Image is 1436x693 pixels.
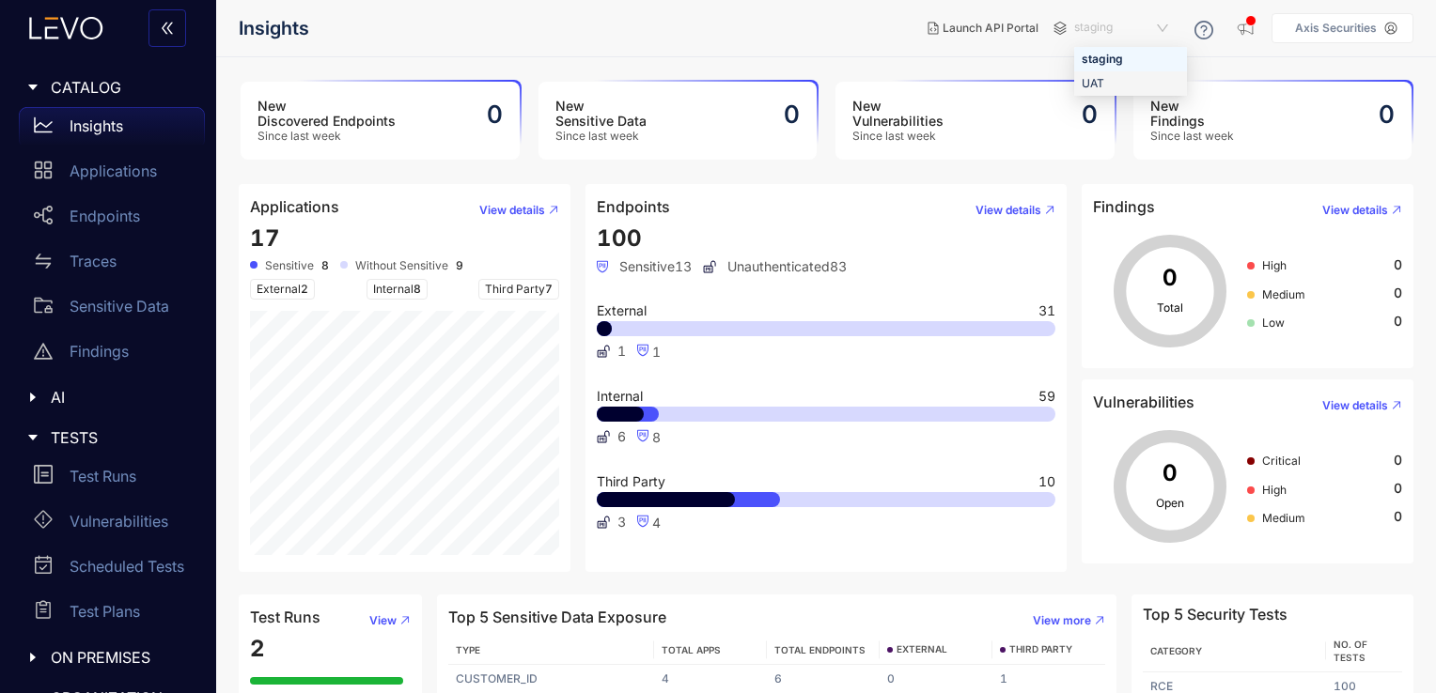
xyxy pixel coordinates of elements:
[960,195,1055,225] button: View details
[1262,454,1301,468] span: Critical
[1394,257,1402,272] span: 0
[70,603,140,620] p: Test Plans
[1262,258,1287,272] span: High
[250,279,315,300] span: External
[617,429,626,444] span: 6
[250,224,280,252] span: 17
[597,390,643,403] span: Internal
[555,130,647,143] span: Since last week
[1082,73,1179,94] div: UAT
[70,208,140,224] p: Endpoints
[703,259,847,274] span: Unauthenticated 83
[487,100,503,129] h2: 0
[1150,645,1202,656] span: Category
[1074,71,1187,96] div: UAT
[1038,475,1055,488] span: 10
[1150,130,1234,143] span: Since last week
[19,502,205,547] a: Vulnerabilities
[70,162,157,179] p: Applications
[11,377,205,417] div: AI
[652,344,661,360] span: 1
[1322,204,1388,217] span: View details
[354,606,411,636] button: View
[19,287,205,332] a: Sensitive Data
[852,130,944,143] span: Since last week
[456,259,463,272] b: 9
[913,13,1054,43] button: Launch API Portal
[19,547,205,593] a: Scheduled Tests
[1033,614,1091,627] span: View more
[51,429,190,446] span: TESTS
[1307,195,1402,225] button: View details
[897,644,947,655] span: EXTERNAL
[943,22,1038,35] span: Launch API Portal
[1307,391,1402,421] button: View details
[1082,100,1098,129] h2: 0
[852,99,944,129] h3: New Vulnerabilities
[479,204,545,217] span: View details
[1379,100,1395,129] h2: 0
[597,198,670,215] h4: Endpoints
[456,644,480,655] span: TYPE
[1394,509,1402,524] span: 0
[367,279,428,300] span: Internal
[414,282,421,296] span: 8
[250,608,320,625] h4: Test Runs
[34,342,53,361] span: warning
[617,344,626,359] span: 1
[555,99,647,129] h3: New Sensitive Data
[448,608,666,625] h4: Top 5 Sensitive Data Exposure
[1394,453,1402,468] span: 0
[1394,285,1402,300] span: 0
[258,130,396,143] span: Since last week
[250,635,265,662] span: 2
[355,259,448,272] span: Without Sensitive
[617,515,626,530] span: 3
[1009,644,1072,655] span: THIRD PARTY
[19,457,205,502] a: Test Runs
[597,259,692,274] span: Sensitive 13
[19,593,205,638] a: Test Plans
[1038,304,1055,317] span: 31
[1262,316,1285,330] span: Low
[1082,49,1179,69] div: staging
[1093,393,1194,410] h4: Vulnerabilities
[1018,606,1105,636] button: View more
[34,252,53,270] span: swap
[774,644,866,655] span: TOTAL ENDPOINTS
[70,117,123,134] p: Insights
[70,298,169,315] p: Sensitive Data
[1074,13,1172,43] span: staging
[19,152,205,197] a: Applications
[11,68,205,107] div: CATALOG
[545,282,553,296] span: 7
[250,198,339,215] h4: Applications
[70,253,117,269] p: Traces
[1143,606,1288,623] h4: Top 5 Security Tests
[19,242,205,287] a: Traces
[1093,198,1155,215] h4: Findings
[662,644,721,655] span: TOTAL APPS
[1322,399,1388,412] span: View details
[19,107,205,152] a: Insights
[1038,390,1055,403] span: 59
[26,81,39,94] span: caret-right
[265,259,314,272] span: Sensitive
[26,391,39,404] span: caret-right
[478,279,559,300] span: Third Party
[1394,481,1402,496] span: 0
[1262,287,1305,301] span: Medium
[148,9,186,47] button: double-left
[652,429,661,445] span: 8
[70,343,129,360] p: Findings
[70,513,168,530] p: Vulnerabilities
[369,614,397,627] span: View
[51,649,190,666] span: ON PREMISES
[51,79,190,96] span: CATALOG
[597,304,647,317] span: External
[160,21,175,38] span: double-left
[1262,483,1287,497] span: High
[321,259,329,272] b: 8
[1334,639,1367,663] span: No. of Tests
[976,204,1041,217] span: View details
